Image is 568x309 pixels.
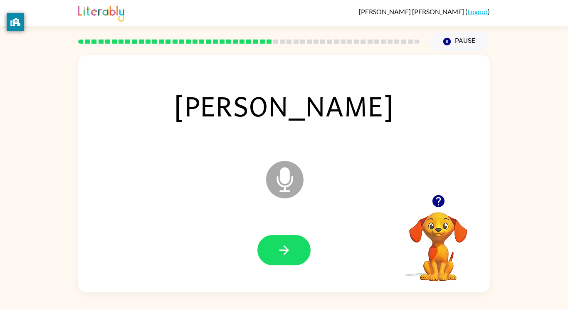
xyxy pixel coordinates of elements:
[78,3,124,22] img: Literably
[467,7,488,15] a: Logout
[430,32,490,51] button: Pause
[397,199,480,282] video: Your browser must support playing .mp4 files to use Literably. Please try using another browser.
[359,7,465,15] span: [PERSON_NAME] [PERSON_NAME]
[161,84,407,127] span: [PERSON_NAME]
[7,13,24,31] button: privacy banner
[359,7,490,15] div: ( )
